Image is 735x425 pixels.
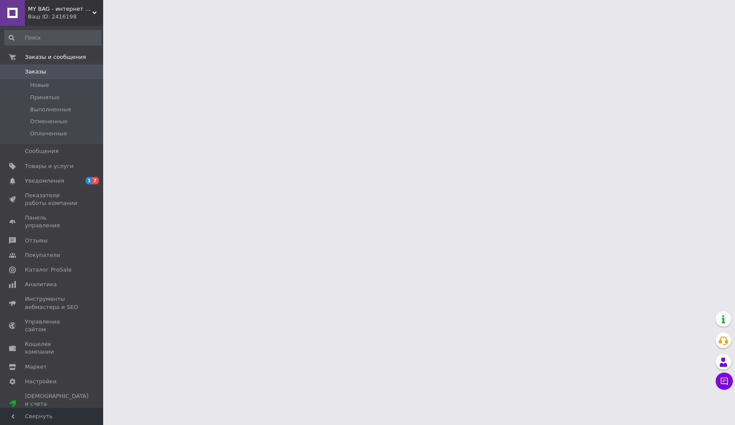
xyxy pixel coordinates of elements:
span: Сообщения [25,147,58,155]
input: Поиск [4,30,101,46]
span: Настройки [25,378,56,385]
span: Панель управления [25,214,80,229]
span: Заказы и сообщения [25,53,86,61]
span: Показатели работы компании [25,192,80,207]
span: Покупатели [25,251,60,259]
span: Новые [30,81,49,89]
span: Выполненные [30,106,71,113]
span: Управление сайтом [25,318,80,333]
span: Отзывы [25,237,48,245]
span: Маркет [25,363,47,371]
span: Заказы [25,68,46,76]
span: Отмененные [30,118,67,125]
span: Кошелек компании [25,340,80,356]
span: 1 [86,177,92,184]
span: [DEMOGRAPHIC_DATA] и счета [25,392,89,416]
span: Аналитика [25,281,57,288]
div: Ваш ID: 2416198 [28,13,103,21]
span: Оплаченные [30,130,67,138]
span: Товары и услуги [25,162,73,170]
span: MY BAG - интернет магазин сумок, чемоданов и аксессуаров [28,5,92,13]
span: Принятые [30,94,60,101]
span: Уведомления [25,177,64,185]
span: Каталог ProSale [25,266,71,274]
span: Инструменты вебмастера и SEO [25,295,80,311]
button: Чат с покупателем [716,373,733,390]
span: 7 [92,177,99,184]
